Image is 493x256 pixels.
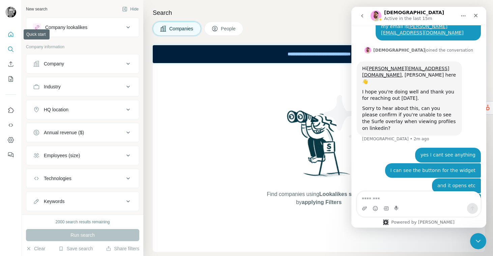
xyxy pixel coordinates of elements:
div: HQ location [44,106,68,113]
span: Find companies using or by [265,190,373,206]
div: Company lookalikes [45,24,87,31]
div: 2000 search results remaining [56,219,110,225]
button: Quick start [5,28,16,40]
button: Company lookalikes [26,19,139,35]
div: Annual revenue ($) [44,129,84,136]
button: HQ location [26,102,139,118]
img: Surfe Illustration - Woman searching with binoculars [284,109,354,184]
div: New search [26,6,47,12]
button: Search [5,43,16,55]
button: Use Surfe on LinkedIn [5,104,16,116]
button: Clear [26,245,45,252]
img: Surfe Illustration - Stars [319,90,380,151]
button: My lists [5,73,16,85]
img: Avatar [5,7,16,18]
button: Share filters [106,245,139,252]
span: Companies [169,25,194,32]
span: Lookalikes search [319,191,366,197]
button: Feedback [5,149,16,161]
div: Company [44,60,64,67]
div: Employees (size) [44,152,80,159]
span: applying Filters [302,199,342,205]
button: Hide [117,4,143,14]
button: Save search [58,245,93,252]
button: Use Surfe API [5,119,16,131]
button: Enrich CSV [5,58,16,70]
iframe: Intercom live chat [351,7,486,228]
button: Technologies [26,170,139,187]
div: Keywords [44,198,64,205]
span: People [221,25,236,32]
button: Keywords [26,193,139,209]
p: Company information [26,44,139,50]
button: Industry [26,79,139,95]
button: Annual revenue ($) [26,124,139,141]
button: Company [26,56,139,72]
iframe: Intercom live chat [470,233,486,249]
button: Dashboard [5,134,16,146]
div: Industry [44,83,61,90]
iframe: Banner [153,45,485,63]
button: Employees (size) [26,147,139,164]
div: Technologies [44,175,71,182]
h4: Search [153,8,485,18]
